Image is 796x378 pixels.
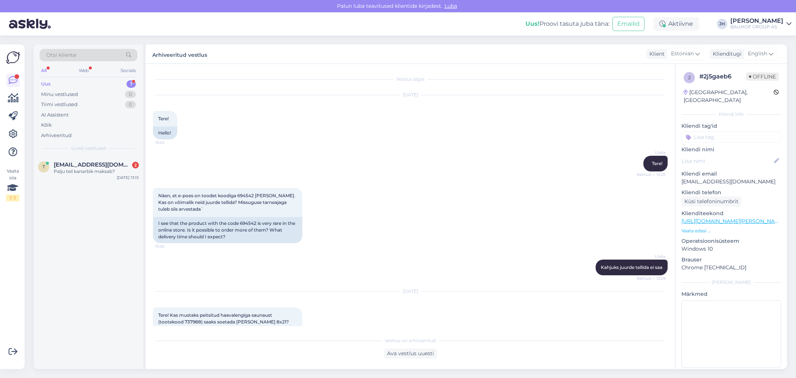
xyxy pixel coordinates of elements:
[153,127,177,139] div: Hello!
[54,168,139,175] div: Palju teil kanarbik maksab?
[681,146,781,154] p: Kliendi nimi
[6,50,20,65] img: Askly Logo
[71,145,106,152] span: Uued vestlused
[637,150,665,155] span: Liidia
[41,80,51,88] div: Uus
[158,193,296,212] span: Näen, et e-poes on toodet koodiga 694542 [PERSON_NAME]. Kas on võimalik neid juurde tellida? Miss...
[681,290,781,298] p: Märkmed
[384,348,437,359] div: Ava vestlus uuesti
[158,116,169,121] span: Tere!
[681,122,781,130] p: Kliendi tag'id
[730,24,783,30] div: BAUHOF GROUP AS
[681,227,781,234] p: Vaata edasi ...
[41,101,78,108] div: Tiimi vestlused
[155,244,183,249] span: 13:26
[681,256,781,264] p: Brauser
[681,264,781,272] p: Chrome [TECHNICAL_ID]
[730,18,783,24] div: [PERSON_NAME]
[681,196,742,207] div: Küsi telefoninumbrit
[158,312,290,331] span: Tere! Kas mustaks peitsitud haavalengiga saunaust (tootekood 737988) saaks soetada [PERSON_NAME] ...
[153,76,668,83] div: Vestlus algas
[699,72,746,81] div: # 2j5gaeb6
[748,50,767,58] span: English
[681,111,781,118] div: Kliendi info
[6,168,19,201] div: Vaata siia
[681,245,781,253] p: Windows 10
[442,3,459,9] span: Luba
[41,91,78,98] div: Minu vestlused
[77,66,90,75] div: Web
[681,170,781,178] p: Kliendi email
[6,195,19,201] div: 1 / 3
[152,49,207,59] label: Arhiveeritud vestlus
[155,140,183,145] span: 13:24
[132,162,139,168] div: 2
[710,50,742,58] div: Klienditugi
[41,111,69,119] div: AI Assistent
[681,189,781,196] p: Kliendi telefon
[688,75,691,80] span: 2
[46,51,76,59] span: Otsi kliente
[125,91,136,98] div: 0
[127,80,136,88] div: 1
[681,131,781,143] input: Lisa tag
[646,50,665,58] div: Klient
[682,157,772,165] input: Lisa nimi
[119,66,137,75] div: Socials
[717,19,727,29] div: JH
[684,89,774,104] div: [GEOGRAPHIC_DATA], [GEOGRAPHIC_DATA]
[153,92,668,98] div: [DATE]
[681,279,781,286] div: [PERSON_NAME]
[525,20,540,27] b: Uus!
[730,18,792,30] a: [PERSON_NAME]BAUHOF GROUP AS
[40,66,48,75] div: All
[153,217,302,243] div: I see that the product with the code 694542 is very rare in the online store. Is it possible to o...
[385,337,436,344] span: Vestlus on arhiveeritud
[671,50,694,58] span: Estonian
[117,175,139,180] div: [DATE] 13:15
[637,172,665,177] span: Nähtud ✓ 13:25
[681,237,781,245] p: Operatsioonisüsteem
[681,178,781,186] p: [EMAIL_ADDRESS][DOMAIN_NAME]
[525,19,609,28] div: Proovi tasuta juba täna:
[637,254,665,259] span: Liidia
[612,17,644,31] button: Emailid
[746,72,779,81] span: Offline
[43,164,45,170] span: t
[54,161,131,168] span: tiinakallas22@gmail.com
[125,101,136,108] div: 0
[681,210,781,217] p: Klienditeekond
[637,276,665,281] span: Nähtud ✓ 13:29
[653,17,699,31] div: Aktiivne
[41,121,52,129] div: Kõik
[652,161,662,166] span: Tere!
[153,288,668,295] div: [DATE]
[601,264,662,270] span: Kahjuks juurde tellida ei saa
[41,132,72,139] div: Arhiveeritud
